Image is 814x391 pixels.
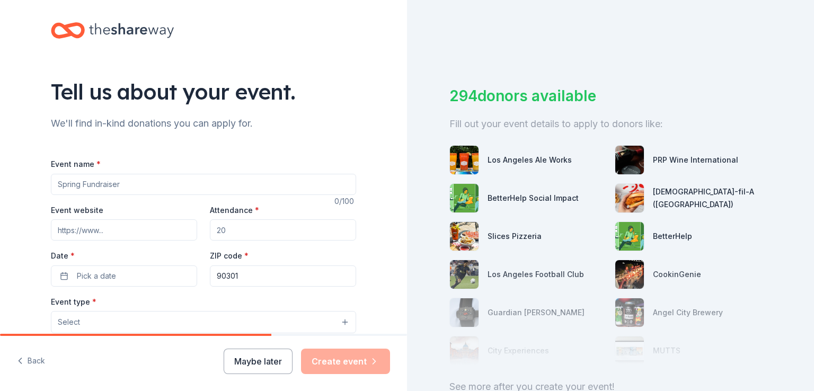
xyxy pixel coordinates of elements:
label: Event website [51,205,103,216]
div: BetterHelp Social Impact [488,192,579,205]
div: [DEMOGRAPHIC_DATA]-fil-A ([GEOGRAPHIC_DATA]) [653,185,772,211]
div: Slices Pizzeria [488,230,542,243]
input: Spring Fundraiser [51,174,356,195]
label: ZIP code [210,251,249,261]
img: photo for Chick-fil-A (Los Angeles) [615,184,644,212]
span: Select [58,316,80,328]
div: BetterHelp [653,230,692,243]
div: Fill out your event details to apply to donors like: [449,115,772,132]
span: Pick a date [77,270,116,282]
img: photo for Los Angeles Ale Works [450,146,479,174]
button: Back [17,350,45,372]
label: Date [51,251,197,261]
input: 12345 (U.S. only) [210,265,356,287]
button: Maybe later [224,349,293,374]
img: photo for BetterHelp Social Impact [450,184,479,212]
label: Attendance [210,205,259,216]
button: Pick a date [51,265,197,287]
img: photo for PRP Wine International [615,146,644,174]
label: Event type [51,297,96,307]
div: 0 /100 [334,195,356,208]
div: Los Angeles Ale Works [488,154,572,166]
div: PRP Wine International [653,154,738,166]
label: Event name [51,159,101,170]
div: We'll find in-kind donations you can apply for. [51,115,356,132]
button: Select [51,311,356,333]
input: 20 [210,219,356,241]
img: photo for Slices Pizzeria [450,222,479,251]
div: Tell us about your event. [51,77,356,106]
div: 294 donors available [449,85,772,107]
input: https://www... [51,219,197,241]
img: photo for BetterHelp [615,222,644,251]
